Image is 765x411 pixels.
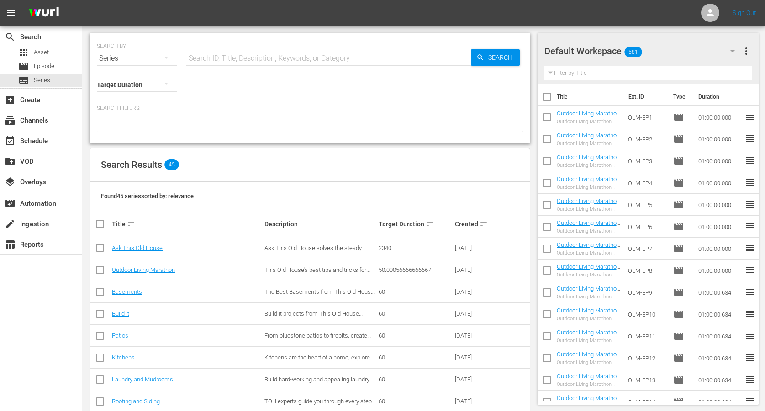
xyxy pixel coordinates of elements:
[624,303,670,325] td: OLM-EP10
[745,374,756,385] span: reorder
[557,294,621,300] div: Outdoor Living Marathon Episode 9
[557,316,621,322] div: Outdoor Living Marathon Episode 10
[557,381,621,387] div: Outdoor Living Marathon Episode 13
[455,288,490,295] div: [DATE]
[112,245,163,251] a: Ask This Old House
[112,310,129,317] a: Build It
[745,352,756,363] span: reorder
[745,265,756,276] span: reorder
[101,159,162,170] span: Search Results
[264,310,363,324] span: Build It projects from This Old House Shorts
[673,112,684,123] span: Episode
[557,329,620,343] a: Outdoor Living Marathon Episode 11
[624,194,670,216] td: OLM-EP5
[455,245,490,251] div: [DATE]
[557,198,620,211] a: Outdoor Living Marathon Episode 5
[264,245,374,272] span: Ask This Old House solves the steady stream of home improvement problems faced by our viewers—and...
[741,46,752,57] span: more_vert
[557,154,620,167] a: Outdoor Living Marathon Episode 3
[673,309,684,320] span: Episode
[379,376,452,383] div: 60
[5,7,16,18] span: menu
[695,281,745,303] td: 01:00:00.634
[673,331,684,342] span: Episode
[673,221,684,232] span: Episode
[624,238,670,260] td: OLM-EP7
[379,398,452,405] div: 60
[18,47,29,58] span: Asset
[112,354,135,361] a: Kitchens
[693,84,748,109] th: Duration
[379,266,452,273] div: 50.00056666666667
[164,159,179,170] span: 45
[673,156,684,166] span: Episode
[557,176,620,189] a: Outdoor Living Marathon Episode 4
[544,38,744,64] div: Default Workspace
[5,94,16,105] span: Create
[557,359,621,365] div: Outdoor Living Marathon Episode 12
[673,199,684,210] span: Episode
[264,332,372,346] span: From bluestone patios to firepits, create stunning outdoor spaces with expert help.
[557,162,621,168] div: Outdoor Living Marathon Episode 3
[5,115,16,126] span: Channels
[264,376,373,390] span: Build hard-working and appealing laundry and mudrooms.
[101,192,194,199] span: Found 45 series sorted by: relevance
[379,219,452,229] div: Target Duration
[112,288,142,295] a: Basements
[557,84,623,109] th: Title
[557,119,621,125] div: Outdoor Living Marathon Episode 1
[733,9,756,16] a: Sign Out
[455,332,490,339] div: [DATE]
[557,241,620,255] a: Outdoor Living Marathon Episode 7
[624,172,670,194] td: OLM-EP4
[745,243,756,254] span: reorder
[22,2,66,24] img: ans4CAIJ8jUAAAAAAAAAAAAAAAAAAAAAAAAgQb4GAAAAAAAAAAAAAAAAAAAAAAAAJMjXAAAAAAAAAAAAAAAAAAAAAAAAgAT5G...
[5,219,16,229] span: Ingestion
[557,250,621,256] div: Outdoor Living Marathon Episode 7
[379,354,452,361] div: 60
[5,31,16,42] span: Search
[112,376,173,383] a: Laundry and Mudrooms
[695,150,745,172] td: 01:00:00.000
[695,194,745,216] td: 01:00:00.000
[5,135,16,146] span: Schedule
[624,260,670,281] td: OLM-EP8
[557,110,620,124] a: Outdoor Living Marathon Episode 1
[264,220,376,228] div: Description
[471,49,520,66] button: Search
[379,288,452,295] div: 60
[624,128,670,150] td: OLM-EP2
[379,332,452,339] div: 60
[379,245,452,251] div: 2340
[624,42,642,62] span: 581
[745,177,756,188] span: reorder
[695,369,745,391] td: 01:00:00.634
[379,310,452,317] div: 60
[673,287,684,298] span: Episode
[18,75,29,86] span: Series
[557,219,620,233] a: Outdoor Living Marathon Episode 6
[264,288,375,302] span: The Best Basements from This Old House Shorts
[557,184,621,190] div: Outdoor Living Marathon Episode 4
[557,395,620,408] a: Outdoor Living Marathon Episode 14
[695,325,745,347] td: 01:00:00.634
[741,40,752,62] button: more_vert
[5,239,16,250] span: Reports
[455,219,490,229] div: Created
[557,307,620,321] a: Outdoor Living Marathon Episode 10
[455,310,490,317] div: [DATE]
[455,376,490,383] div: [DATE]
[97,46,177,71] div: Series
[695,303,745,325] td: 01:00:00.634
[112,332,128,339] a: Patios
[18,61,29,72] span: Episode
[557,272,621,278] div: Outdoor Living Marathon Episode 8
[668,84,693,109] th: Type
[624,106,670,128] td: OLM-EP1
[485,49,520,66] span: Search
[673,396,684,407] span: Episode
[673,134,684,145] span: Episode
[557,338,621,343] div: Outdoor Living Marathon Episode 11
[695,106,745,128] td: 01:00:00.000
[557,206,621,212] div: Outdoor Living Marathon Episode 5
